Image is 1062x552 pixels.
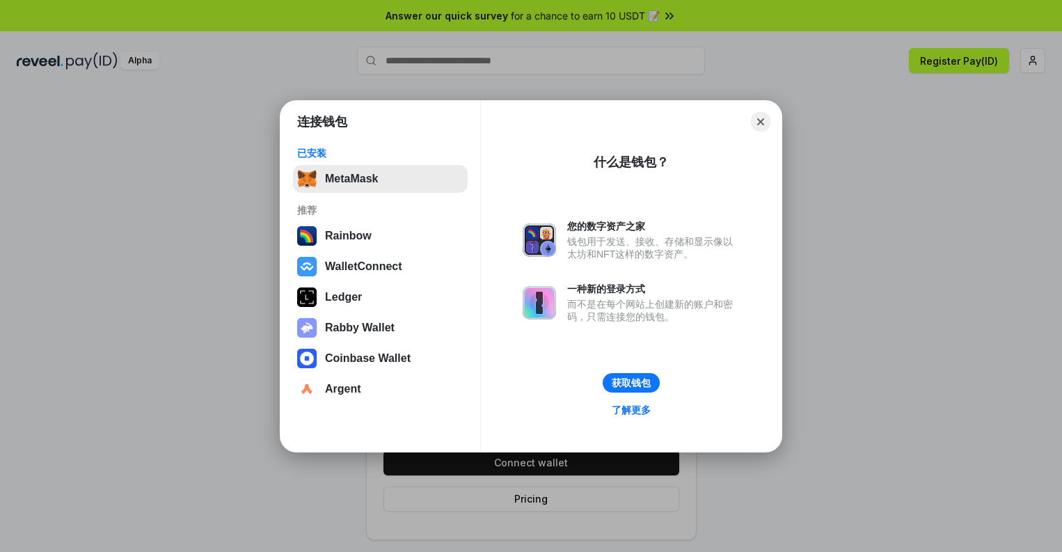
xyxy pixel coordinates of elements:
button: MetaMask [293,165,468,193]
button: Coinbase Wallet [293,345,468,372]
h1: 连接钱包 [297,113,347,130]
img: svg+xml,%3Csvg%20xmlns%3D%22http%3A%2F%2Fwww.w3.org%2F2000%2Fsvg%22%20width%3D%2228%22%20height%3... [297,287,317,307]
button: 获取钱包 [603,373,660,393]
img: svg+xml,%3Csvg%20xmlns%3D%22http%3A%2F%2Fwww.w3.org%2F2000%2Fsvg%22%20fill%3D%22none%22%20viewBox... [297,318,317,338]
div: 获取钱包 [612,377,651,389]
img: svg+xml,%3Csvg%20xmlns%3D%22http%3A%2F%2Fwww.w3.org%2F2000%2Fsvg%22%20fill%3D%22none%22%20viewBox... [523,286,556,320]
div: Rainbow [325,230,372,242]
div: MetaMask [325,173,378,185]
div: 什么是钱包？ [594,154,669,171]
div: Rabby Wallet [325,322,395,334]
img: svg+xml,%3Csvg%20xmlns%3D%22http%3A%2F%2Fwww.w3.org%2F2000%2Fsvg%22%20fill%3D%22none%22%20viewBox... [523,223,556,257]
img: svg+xml,%3Csvg%20fill%3D%22none%22%20height%3D%2233%22%20viewBox%3D%220%200%2035%2033%22%20width%... [297,169,317,189]
div: 您的数字资产之家 [567,220,740,232]
div: WalletConnect [325,260,402,273]
button: Argent [293,375,468,403]
div: 钱包用于发送、接收、存储和显示像以太坊和NFT这样的数字资产。 [567,235,740,260]
button: Close [751,112,770,132]
a: 了解更多 [603,401,659,419]
button: Rainbow [293,222,468,250]
div: 一种新的登录方式 [567,283,740,295]
div: 推荐 [297,204,463,216]
button: Ledger [293,283,468,311]
button: WalletConnect [293,253,468,281]
img: svg+xml,%3Csvg%20width%3D%2228%22%20height%3D%2228%22%20viewBox%3D%220%200%2028%2028%22%20fill%3D... [297,257,317,276]
div: 了解更多 [612,404,651,416]
div: Ledger [325,291,362,303]
img: svg+xml,%3Csvg%20width%3D%2228%22%20height%3D%2228%22%20viewBox%3D%220%200%2028%2028%22%20fill%3D... [297,379,317,399]
div: 而不是在每个网站上创建新的账户和密码，只需连接您的钱包。 [567,298,740,323]
img: svg+xml,%3Csvg%20width%3D%2228%22%20height%3D%2228%22%20viewBox%3D%220%200%2028%2028%22%20fill%3D... [297,349,317,368]
div: Argent [325,383,361,395]
div: 已安装 [297,147,463,159]
button: Rabby Wallet [293,314,468,342]
div: Coinbase Wallet [325,352,411,365]
img: svg+xml,%3Csvg%20width%3D%22120%22%20height%3D%22120%22%20viewBox%3D%220%200%20120%20120%22%20fil... [297,226,317,246]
